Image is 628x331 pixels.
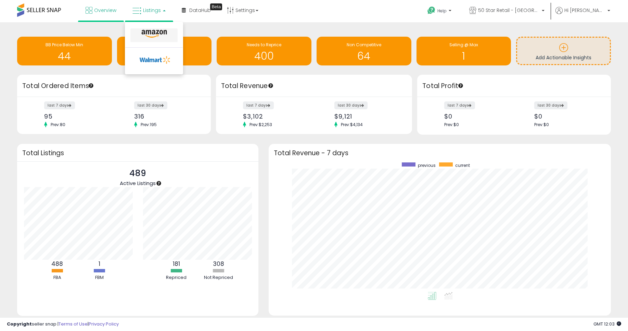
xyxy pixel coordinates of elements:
[44,101,75,109] label: last 7 days
[274,150,606,156] h3: Total Revenue - 7 days
[334,101,368,109] label: last 30 days
[422,81,606,91] h3: Total Profit
[7,321,119,328] div: seller snap | |
[455,162,470,168] span: current
[444,122,459,127] span: Prev: $0
[89,321,119,327] a: Privacy Policy
[198,274,239,281] div: Not Repriced
[564,7,605,14] span: Hi [PERSON_NAME]
[317,37,411,65] a: Non Competitive 64
[337,122,366,127] span: Prev: $4,134
[134,101,167,109] label: last 30 days
[420,50,508,62] h1: 1
[536,54,591,61] span: Add Actionable Insights
[120,180,156,187] span: Active Listings
[593,321,621,327] span: 2025-10-14 12:03 GMT
[478,7,540,14] span: 50 Star Retail - [GEOGRAPHIC_DATA]
[334,113,400,120] div: $9,121
[221,81,407,91] h3: Total Revenue
[120,50,208,62] h1: 51
[213,260,224,268] b: 308
[555,7,610,22] a: Hi [PERSON_NAME]
[37,274,78,281] div: FBA
[189,7,211,14] span: DataHub
[59,321,88,327] a: Terms of Use
[120,167,156,180] p: 489
[458,83,464,89] div: Tooltip anchor
[534,101,567,109] label: last 30 days
[7,321,32,327] strong: Copyright
[210,3,222,10] div: Tooltip anchor
[437,8,447,14] span: Help
[243,101,274,109] label: last 7 days
[88,83,94,89] div: Tooltip anchor
[320,50,408,62] h1: 64
[173,260,180,268] b: 181
[17,37,112,65] a: BB Price Below Min 44
[243,113,309,120] div: $3,102
[246,122,275,127] span: Prev: $2,253
[517,38,610,64] a: Add Actionable Insights
[156,274,197,281] div: Repriced
[47,122,69,127] span: Prev: 80
[94,7,116,14] span: Overview
[22,150,253,156] h3: Total Listings
[444,113,509,120] div: $0
[416,37,511,65] a: Selling @ Max 1
[534,122,549,127] span: Prev: $0
[347,42,381,48] span: Non Competitive
[21,50,108,62] h1: 44
[143,7,161,14] span: Listings
[99,260,100,268] b: 1
[217,37,311,65] a: Needs to Reprice 400
[449,42,478,48] span: Selling @ Max
[534,113,599,120] div: $0
[137,122,160,127] span: Prev: 195
[79,274,120,281] div: FBM
[220,50,308,62] h1: 400
[422,1,458,22] a: Help
[247,42,281,48] span: Needs to Reprice
[51,260,63,268] b: 488
[117,37,212,65] a: Inventory Age 51
[268,83,274,89] div: Tooltip anchor
[418,162,436,168] span: previous
[156,180,162,186] div: Tooltip anchor
[46,42,83,48] span: BB Price Below Min
[22,81,206,91] h3: Total Ordered Items
[134,113,199,120] div: 316
[444,101,475,109] label: last 7 days
[427,6,436,15] i: Get Help
[44,113,109,120] div: 95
